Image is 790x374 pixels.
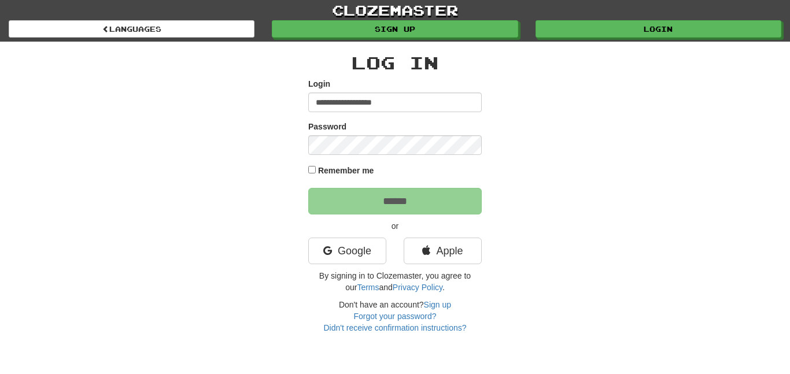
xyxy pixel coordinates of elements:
[308,220,482,232] p: or
[308,238,386,264] a: Google
[272,20,518,38] a: Sign up
[9,20,254,38] a: Languages
[404,238,482,264] a: Apple
[323,323,466,332] a: Didn't receive confirmation instructions?
[353,312,436,321] a: Forgot your password?
[308,78,330,90] label: Login
[536,20,781,38] a: Login
[424,300,451,309] a: Sign up
[308,270,482,293] p: By signing in to Clozemaster, you agree to our and .
[308,53,482,72] h2: Log In
[393,283,442,292] a: Privacy Policy
[308,121,346,132] label: Password
[357,283,379,292] a: Terms
[308,299,482,334] div: Don't have an account?
[318,165,374,176] label: Remember me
